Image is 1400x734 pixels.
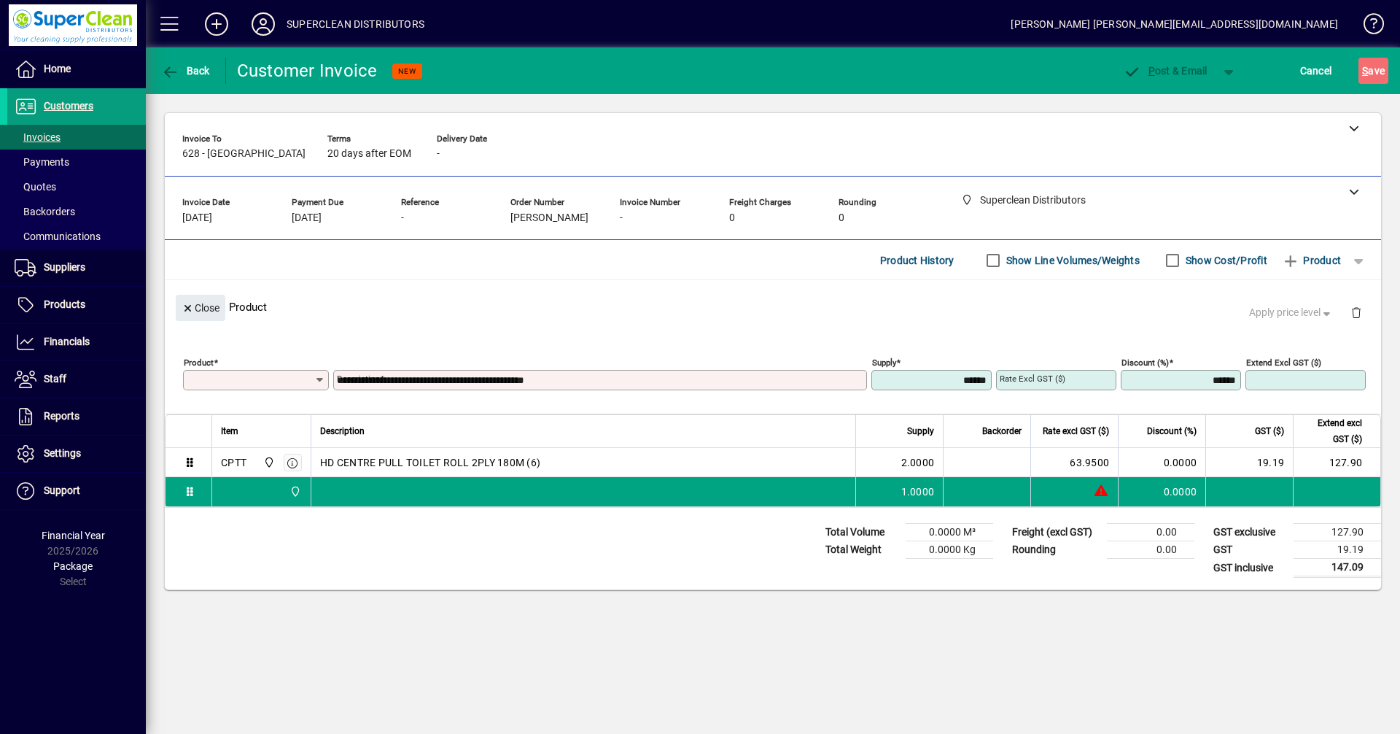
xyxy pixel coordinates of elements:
[982,423,1022,439] span: Backorder
[1339,295,1374,330] button: Delete
[7,287,146,323] a: Products
[1116,58,1215,84] button: Post & Email
[286,484,303,500] span: Superclean Distributors
[1339,306,1374,319] app-page-header-button: Delete
[1205,448,1293,477] td: 19.19
[42,530,105,541] span: Financial Year
[1353,3,1382,50] a: Knowledge Base
[901,455,935,470] span: 2.0000
[15,231,101,242] span: Communications
[1043,423,1109,439] span: Rate excl GST ($)
[818,541,906,559] td: Total Weight
[287,12,424,36] div: SUPERCLEAN DISTRIBUTORS
[1243,300,1339,326] button: Apply price level
[337,374,380,384] mat-label: Description
[1005,524,1107,541] td: Freight (excl GST)
[1107,524,1194,541] td: 0.00
[1118,477,1205,506] td: 0.0000
[1294,559,1381,577] td: 147.09
[221,455,246,470] div: CPTT
[161,65,210,77] span: Back
[7,199,146,224] a: Backorders
[44,410,79,422] span: Reports
[398,66,416,76] span: NEW
[901,484,935,499] span: 1.0000
[401,212,404,224] span: -
[184,358,214,368] mat-label: Product
[1121,358,1169,368] mat-label: Discount (%)
[1107,541,1194,559] td: 0.00
[1293,448,1380,477] td: 127.90
[7,125,146,150] a: Invoices
[1246,358,1321,368] mat-label: Extend excl GST ($)
[44,336,90,347] span: Financials
[1206,524,1294,541] td: GST exclusive
[15,131,61,143] span: Invoices
[7,436,146,472] a: Settings
[1123,65,1207,77] span: ost & Email
[1358,58,1388,84] button: Save
[182,296,219,320] span: Close
[1362,65,1368,77] span: S
[165,280,1381,333] div: Product
[1296,58,1336,84] button: Cancel
[906,524,993,541] td: 0.0000 M³
[44,261,85,273] span: Suppliers
[1000,374,1065,384] mat-label: Rate excl GST ($)
[7,174,146,199] a: Quotes
[193,11,240,37] button: Add
[1040,455,1109,470] div: 63.9500
[729,212,735,224] span: 0
[53,560,93,572] span: Package
[15,181,56,193] span: Quotes
[7,324,146,360] a: Financials
[1005,541,1107,559] td: Rounding
[1206,559,1294,577] td: GST inclusive
[157,58,214,84] button: Back
[292,212,322,224] span: [DATE]
[1003,253,1140,268] label: Show Line Volumes/Weights
[7,250,146,286] a: Suppliers
[44,298,85,310] span: Products
[7,361,146,398] a: Staff
[1118,448,1205,477] td: 0.0000
[620,212,623,224] span: -
[44,484,80,496] span: Support
[1147,423,1197,439] span: Discount (%)
[7,51,146,88] a: Home
[327,148,411,160] span: 20 days after EOM
[874,247,960,274] button: Product History
[146,58,226,84] app-page-header-button: Back
[1011,12,1338,36] div: [PERSON_NAME] [PERSON_NAME][EMAIL_ADDRESS][DOMAIN_NAME]
[44,63,71,74] span: Home
[7,224,146,249] a: Communications
[221,423,238,439] span: Item
[182,212,212,224] span: [DATE]
[172,301,229,314] app-page-header-button: Close
[1300,59,1332,82] span: Cancel
[1362,59,1385,82] span: ave
[818,524,906,541] td: Total Volume
[44,373,66,385] span: Staff
[907,423,934,439] span: Supply
[7,398,146,435] a: Reports
[320,423,365,439] span: Description
[44,447,81,459] span: Settings
[906,541,993,559] td: 0.0000 Kg
[872,358,896,368] mat-label: Supply
[1183,253,1267,268] label: Show Cost/Profit
[1302,415,1362,447] span: Extend excl GST ($)
[240,11,287,37] button: Profile
[7,150,146,174] a: Payments
[15,156,69,168] span: Payments
[839,212,844,224] span: 0
[1294,524,1381,541] td: 127.90
[880,249,954,272] span: Product History
[237,59,378,82] div: Customer Invoice
[44,100,93,112] span: Customers
[1249,305,1334,320] span: Apply price level
[260,455,276,471] span: Superclean Distributors
[15,206,75,217] span: Backorders
[176,295,225,321] button: Close
[1206,541,1294,559] td: GST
